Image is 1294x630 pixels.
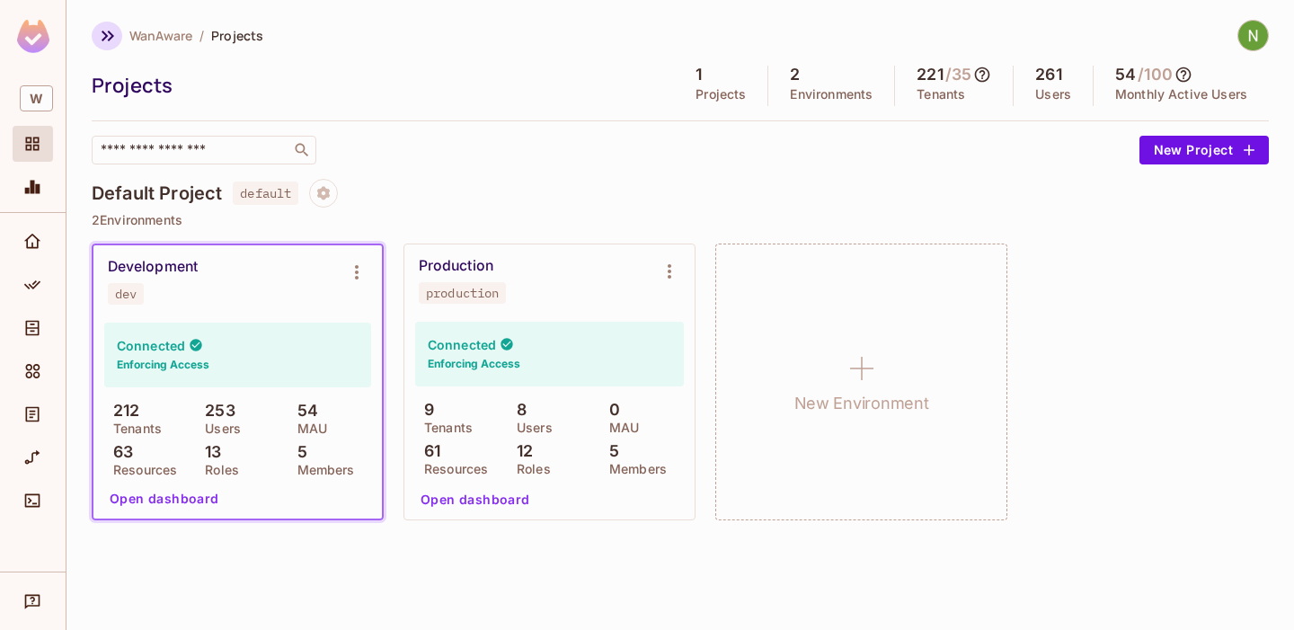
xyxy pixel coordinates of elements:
[13,353,53,389] div: Elements
[415,421,473,435] p: Tenants
[13,224,53,260] div: Home
[288,421,327,436] p: MAU
[415,401,434,419] p: 9
[794,390,929,417] h1: New Environment
[600,421,639,435] p: MAU
[428,356,520,372] h6: Enforcing Access
[696,87,746,102] p: Projects
[196,421,241,436] p: Users
[13,78,53,119] div: Workspace: WanAware
[1238,21,1268,50] img: Navanath Jadhav
[508,442,533,460] p: 12
[108,258,198,276] div: Development
[428,336,496,353] h4: Connected
[288,443,307,461] p: 5
[196,463,239,477] p: Roles
[1115,66,1136,84] h5: 54
[211,27,263,44] span: Projects
[508,462,551,476] p: Roles
[696,66,702,84] h5: 1
[917,87,965,102] p: Tenants
[117,357,209,373] h6: Enforcing Access
[288,463,355,477] p: Members
[13,396,53,432] div: Audit Log
[196,443,221,461] p: 13
[600,401,620,419] p: 0
[600,442,619,460] p: 5
[104,463,177,477] p: Resources
[309,188,338,205] span: Project settings
[104,402,140,420] p: 212
[13,169,53,205] div: Monitoring
[92,182,222,204] h4: Default Project
[1138,66,1173,84] h5: / 100
[117,337,185,354] h4: Connected
[600,462,667,476] p: Members
[1035,87,1071,102] p: Users
[790,66,800,84] h5: 2
[415,462,488,476] p: Resources
[199,27,204,44] li: /
[945,66,971,84] h5: / 35
[92,72,665,99] div: Projects
[790,87,873,102] p: Environments
[13,583,53,619] div: Help & Updates
[196,402,235,420] p: 253
[419,257,493,275] div: Production
[104,421,162,436] p: Tenants
[13,439,53,475] div: URL Mapping
[115,287,137,301] div: dev
[233,182,298,205] span: default
[17,20,49,53] img: SReyMgAAAABJRU5ErkJggg==
[20,85,53,111] span: W
[651,253,687,289] button: Environment settings
[13,126,53,162] div: Projects
[288,402,318,420] p: 54
[415,442,440,460] p: 61
[129,27,192,44] span: WanAware
[1035,66,1061,84] h5: 261
[13,310,53,346] div: Directory
[104,443,133,461] p: 63
[917,66,943,84] h5: 221
[92,213,1269,227] p: 2 Environments
[13,483,53,519] div: Connect
[1115,87,1247,102] p: Monthly Active Users
[339,254,375,290] button: Environment settings
[426,286,499,300] div: production
[413,485,537,514] button: Open dashboard
[508,401,527,419] p: 8
[13,267,53,303] div: Policy
[1139,136,1269,164] button: New Project
[508,421,553,435] p: Users
[102,484,226,513] button: Open dashboard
